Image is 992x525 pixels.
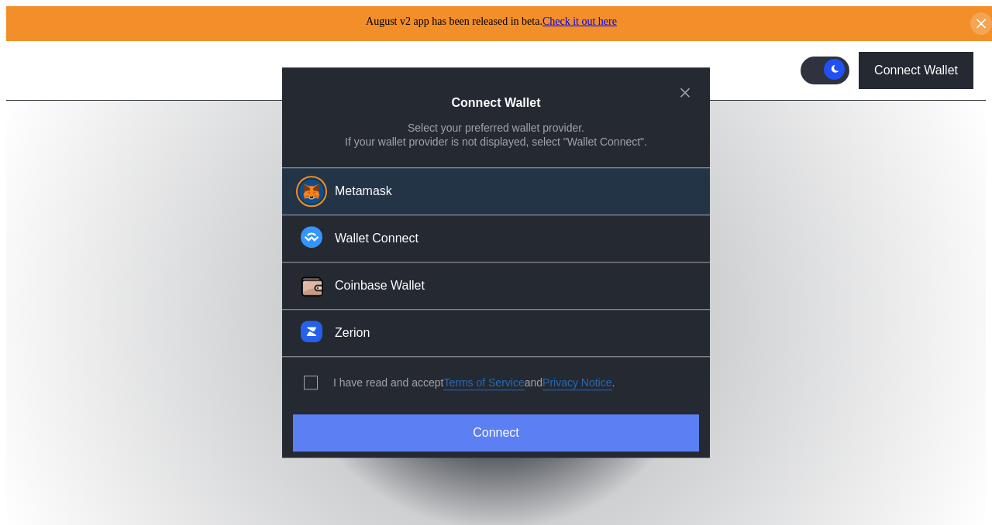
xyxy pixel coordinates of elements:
div: Discount Factors [500,63,593,77]
div: Metamask [335,184,392,200]
a: Check it out here [542,15,617,27]
button: close modal [673,80,697,105]
button: Wallet Connect [282,215,710,262]
div: If your wallet provider is not displayed, select "Wallet Connect". [345,135,647,149]
a: Privacy Notice [542,376,611,390]
span: and [525,376,542,390]
div: Loan Book [278,63,338,77]
img: Coinbase Wallet [299,273,325,300]
img: Zerion [301,321,322,342]
button: Coinbase WalletCoinbase Wallet [282,262,710,310]
div: Zerion [335,325,370,341]
a: Terms of Service [443,376,524,390]
span: August v2 app has been released in beta. [366,15,617,27]
div: History [443,63,481,77]
button: Connect [293,414,699,451]
button: Metamask [282,167,710,215]
div: I have read and accept . [333,376,615,390]
div: Coinbase Wallet [335,278,425,294]
h2: Connect Wallet [452,97,541,111]
div: Connect Wallet [874,63,958,77]
div: Wallet Connect [335,231,418,247]
div: Permissions [356,63,424,77]
div: Dashboard [199,63,260,77]
button: ZerionZerion [282,310,710,357]
div: Select your preferred wallet provider. [408,121,584,135]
